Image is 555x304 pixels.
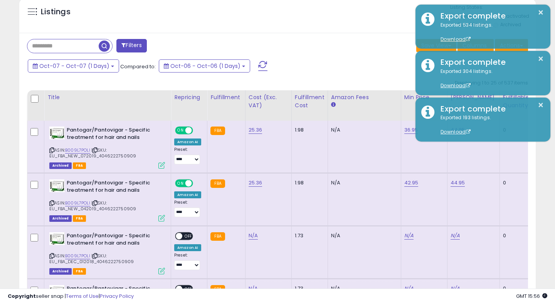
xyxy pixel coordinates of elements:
[49,179,65,192] img: 41IFr2w5HiL._SL40_.jpg
[435,68,545,90] div: Exported 304 listings.
[49,179,165,221] div: ASIN:
[65,253,90,259] a: B009L7POLI
[73,268,86,275] span: FBA
[450,4,536,11] p: Listing States:
[538,8,544,17] button: ×
[174,147,201,164] div: Preset:
[174,191,201,198] div: Amazon AI
[49,127,165,168] div: ASIN:
[435,114,545,136] div: Exported 193 listings.
[192,127,204,134] span: OFF
[8,292,36,300] strong: Copyright
[159,59,250,73] button: Oct-06 - Oct-06 (1 Days)
[295,179,322,186] div: 1.98
[210,232,225,241] small: FBA
[331,127,395,133] div: N/A
[210,93,242,101] div: Fulfillment
[404,179,419,187] a: 42.95
[67,232,160,248] b: Pantogar/Pantovigar - Specific treatment for hair and nails
[295,232,322,239] div: 1.73
[66,292,99,300] a: Terms of Use
[49,127,65,139] img: 41IFr2w5HiL._SL40_.jpg
[404,93,444,101] div: Min Price
[174,200,201,217] div: Preset:
[295,127,322,133] div: 1.98
[331,232,395,239] div: N/A
[49,147,136,159] span: | SKU: EU_FBA_NEW_072019_4046222750909
[28,59,119,73] button: Oct-07 - Oct-07 (1 Days)
[49,215,72,222] span: Listings that have been deleted from Seller Central
[516,292,547,300] span: 2025-10-7 15:56 GMT
[49,253,134,264] span: | SKU: EU_FBA_DEC_012018_4046222750909
[47,93,168,101] div: Title
[65,147,90,154] a: B009L7POLI
[120,63,156,70] span: Compared to:
[174,93,204,101] div: Repricing
[41,7,71,17] h5: Listings
[503,179,527,186] div: 0
[49,232,65,245] img: 41IFr2w5HiL._SL40_.jpg
[49,200,136,211] span: | SKU: EU_FBA_NEW_042019_4046222750909
[331,101,336,108] small: Amazon Fees.
[116,39,146,52] button: Filters
[39,62,109,70] span: Oct-07 - Oct-07 (1 Days)
[65,200,90,206] a: B009L7POLI
[192,180,204,187] span: OFF
[451,232,460,240] a: N/A
[441,82,471,89] a: Download
[404,232,414,240] a: N/A
[435,103,545,115] div: Export complete
[49,232,165,274] div: ASIN:
[174,244,201,251] div: Amazon AI
[176,127,185,134] span: ON
[210,179,225,188] small: FBA
[331,179,395,186] div: N/A
[182,233,195,240] span: OFF
[538,54,544,64] button: ×
[67,179,160,196] b: Pantogar/Pantovigar - Specific treatment for hair and nails
[295,93,325,110] div: Fulfillment Cost
[249,126,262,134] a: 25.36
[404,126,418,134] a: 36.95
[441,36,471,42] a: Download
[8,293,134,300] div: seller snap | |
[331,93,398,101] div: Amazon Fees
[49,162,72,169] span: Listings that have been deleted from Seller Central
[435,10,545,22] div: Export complete
[73,215,86,222] span: FBA
[435,22,545,43] div: Exported 534 listings.
[210,127,225,135] small: FBA
[73,162,86,169] span: FBA
[249,179,262,187] a: 25.36
[176,180,185,187] span: ON
[174,138,201,145] div: Amazon AI
[503,232,527,239] div: 0
[441,128,471,135] a: Download
[170,62,240,70] span: Oct-06 - Oct-06 (1 Days)
[249,93,288,110] div: Cost (Exc. VAT)
[67,127,160,143] b: Pantogar/Pantovigar - Specific treatment for hair and nails
[174,253,201,270] div: Preset:
[249,232,258,240] a: N/A
[49,268,72,275] span: Listings that have been deleted from Seller Central
[451,179,465,187] a: 44.95
[538,100,544,110] button: ×
[100,292,134,300] a: Privacy Policy
[435,57,545,68] div: Export complete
